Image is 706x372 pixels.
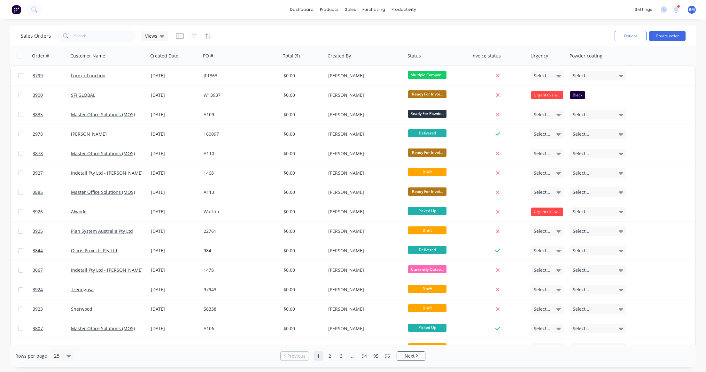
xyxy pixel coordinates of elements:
[278,351,428,361] ul: Pagination
[71,306,92,312] a: Sherwood
[534,111,550,118] span: Select...
[150,53,178,59] div: Created Date
[283,170,321,176] div: $0.00
[204,247,275,254] div: 984
[71,131,107,137] a: [PERSON_NAME]
[151,131,198,137] div: [DATE]
[328,131,399,137] div: [PERSON_NAME]
[408,187,446,195] span: Ready For Invoi...
[283,306,321,312] div: $0.00
[328,286,399,293] div: [PERSON_NAME]
[71,209,88,215] a: Alworks
[204,189,275,195] div: A113
[33,202,71,221] a: 3926
[71,286,94,292] a: Trendgosa
[151,72,198,79] div: [DATE]
[71,170,143,176] a: Indetail Pty Ltd - [PERSON_NAME]
[71,267,143,273] a: Indetail Pty Ltd - [PERSON_NAME]
[151,209,198,215] div: [DATE]
[71,228,133,234] a: Plan System Australia Pty Ltd
[573,247,589,254] span: Select...
[281,353,309,359] a: Previous page
[573,189,589,195] span: Select...
[328,111,399,118] div: [PERSON_NAME]
[328,53,351,59] div: Created By
[573,267,589,273] span: Select...
[534,228,550,234] span: Select...
[151,286,198,293] div: [DATE]
[328,72,399,79] div: [PERSON_NAME]
[151,170,198,176] div: [DATE]
[360,351,369,361] a: Page 94
[33,144,71,163] a: 3878
[33,286,43,293] span: 3924
[383,351,392,361] a: Page 96
[328,325,399,332] div: [PERSON_NAME]
[348,351,358,361] a: Jump forward
[408,246,446,254] span: Delivered
[287,353,306,359] span: Previous
[328,209,399,215] div: [PERSON_NAME]
[689,7,695,12] span: BM
[71,247,117,254] a: Osiris Projects Pty Ltd
[573,111,589,118] span: Select...
[325,351,335,361] a: Page 2
[408,71,446,79] span: Multiple Compon...
[283,267,321,273] div: $0.00
[534,131,550,137] span: Select...
[328,306,399,312] div: [PERSON_NAME]
[573,209,589,215] span: Select...
[204,209,275,215] div: Walk in
[283,189,321,195] div: $0.00
[342,5,359,14] div: sales
[408,265,446,273] span: Currently Outso...
[371,351,381,361] a: Page 95
[151,228,198,234] div: [DATE]
[408,168,446,176] span: Draft
[573,150,589,157] span: Select...
[33,105,71,124] a: 3835
[359,5,388,14] div: purchasing
[283,72,321,79] div: $0.00
[204,170,275,176] div: 1468
[33,280,71,299] a: 3924
[70,53,105,59] div: Customer Name
[33,338,71,358] a: 3922
[534,150,550,157] span: Select...
[283,209,321,215] div: $0.00
[204,150,275,157] div: A110
[33,72,43,79] span: 3799
[573,306,589,312] span: Select...
[283,286,321,293] div: $0.00
[408,304,446,312] span: Draft
[204,325,275,332] div: A106
[283,131,321,137] div: $0.00
[71,72,105,79] a: Form + Function
[531,91,563,99] div: Urgent this week
[570,91,585,99] div: Black
[71,150,135,156] a: Master Office Solutions (MOS)
[204,111,275,118] div: A109
[328,267,399,273] div: [PERSON_NAME]
[408,129,446,137] span: Delivered
[74,30,136,42] input: Search...
[531,208,563,216] div: Urgent this week
[33,247,43,254] span: 3844
[570,53,602,59] div: Powder coating
[573,170,589,176] span: Select...
[145,33,157,39] span: Views
[388,5,419,14] div: productivity
[71,92,95,98] a: SFI GLOBAL
[408,343,446,351] span: Draft
[408,207,446,215] span: Picked Up
[204,267,275,273] div: 1478
[20,33,51,39] h1: Sales Orders
[151,111,198,118] div: [DATE]
[151,267,198,273] div: [DATE]
[649,31,686,41] button: Create order
[531,53,548,59] div: Urgency
[407,53,421,59] div: Status
[534,189,550,195] span: Select...
[33,183,71,202] a: 3885
[33,163,71,183] a: 3927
